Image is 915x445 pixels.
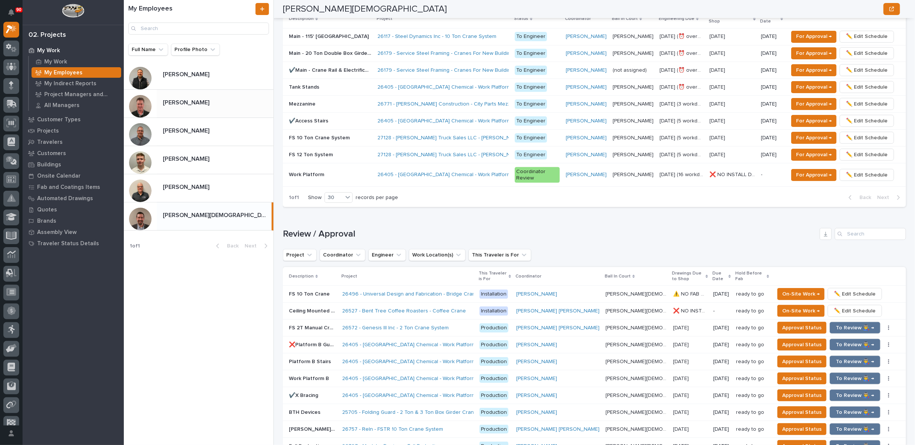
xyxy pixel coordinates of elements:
[37,161,61,168] p: Buildings
[605,290,669,297] p: [PERSON_NAME][DEMOGRAPHIC_DATA]
[782,391,822,400] span: Approval Status
[613,49,655,57] p: [PERSON_NAME]
[835,228,906,240] input: Search
[23,159,124,170] a: Buildings
[660,49,705,57] p: Jul 14 (⏰ overdue)
[566,33,607,40] a: [PERSON_NAME]
[713,426,730,433] p: [DATE]
[9,9,19,21] div: Notifications90
[283,370,906,387] tr: Work Platform BWork Platform B 26405 - [GEOGRAPHIC_DATA] Chemical - Work Platform Production[PERS...
[736,391,766,399] p: ready to go
[245,243,261,249] span: Next
[846,116,888,125] span: ✏️ Edit Schedule
[124,118,273,146] a: [PERSON_NAME][PERSON_NAME]
[516,392,557,399] a: [PERSON_NAME]
[709,150,727,158] p: [DATE]
[409,249,466,261] button: Work Location(s)
[289,49,373,57] p: Main - 20 Ton Double Box Girder Crane
[709,100,727,107] p: [DATE]
[836,340,874,349] span: To Review 👨‍🏭 →
[283,4,447,15] h2: [PERSON_NAME][DEMOGRAPHIC_DATA]
[29,100,124,110] a: All Managers
[124,90,273,118] a: [PERSON_NAME][PERSON_NAME]
[566,67,607,74] a: [PERSON_NAME]
[840,132,894,144] button: ✏️ Edit Schedule
[713,409,730,416] p: [DATE]
[377,33,496,40] a: 26117 - Steel Dynamics Inc - 10 Ton Crane System
[469,249,531,261] button: This Traveler is For
[791,64,837,76] button: For Approval →
[37,128,59,134] p: Projects
[479,374,508,383] div: Production
[836,323,874,332] span: To Review 👨‍🏭 →
[777,406,826,418] button: Approval Status
[23,45,124,56] a: My Work
[829,322,880,334] button: To Review 👨‍🏭 →
[782,425,822,434] span: Approval Status
[761,50,782,57] p: [DATE]
[377,118,511,124] a: 26405 - [GEOGRAPHIC_DATA] Chemical - Work Platform
[836,425,874,434] span: To Review 👨‍🏭 →
[37,229,77,236] p: Assembly View
[37,195,93,202] p: Automated Drawings
[834,306,876,315] span: ✏️ Edit Schedule
[23,136,124,148] a: Travelers
[566,135,607,141] a: [PERSON_NAME]
[709,66,727,74] p: [DATE]
[836,408,874,417] span: To Review 👨‍🏭 →
[673,408,690,416] p: [DATE]
[777,305,825,317] button: On-Site Work →
[283,28,906,45] tr: Main - 115' [GEOGRAPHIC_DATA]Main - 115' [GEOGRAPHIC_DATA] 26117 - Steel Dynamics Inc - 10 Ton Cr...
[377,67,514,74] a: 26179 - Service Steel Framing - Cranes For New Building
[23,226,124,238] a: Assembly View
[289,133,351,141] p: FS 10 Ton Crane System
[283,286,906,303] tr: FS 10 Ton CraneFS 10 Ton Crane 26496 - Universal Design and Fabrication - Bridge Crane 10 Ton Ins...
[782,408,822,417] span: Approval Status
[791,115,837,127] button: For Approval →
[62,4,84,18] img: Workspace Logo
[846,49,888,58] span: ✏️ Edit Schedule
[777,389,826,401] button: Approval Status
[128,23,269,35] input: Search
[782,340,822,349] span: Approval Status
[479,340,508,350] div: Production
[709,49,727,57] p: [DATE]
[222,243,239,249] span: Back
[761,67,782,74] p: [DATE]
[836,391,874,400] span: To Review 👨‍🏭 →
[377,172,511,178] a: 26405 - [GEOGRAPHIC_DATA] Chemical - Work Platform
[736,323,766,331] p: ready to go
[736,357,766,365] p: ready to go
[660,133,705,141] p: Sep 12 (5 workdays)
[777,322,826,334] button: Approval Status
[3,5,19,20] button: Notifications
[377,152,544,158] a: 27128 - [PERSON_NAME] Truck Sales LLC - [PERSON_NAME] Systems
[37,240,99,247] p: Traveler Status Details
[283,163,906,187] tr: Work PlatformWork Platform 26405 - [GEOGRAPHIC_DATA] Chemical - Work Platform Coordinator Review[...
[673,391,690,399] p: [DATE]
[171,44,220,56] button: Profile Photo
[23,193,124,204] a: Automated Drawings
[782,306,820,315] span: On-Site Work →
[846,100,888,109] span: ✏️ Edit Schedule
[761,172,782,178] p: -
[761,84,782,91] p: [DATE]
[829,373,880,385] button: To Review 👨‍🏭 →
[479,408,508,417] div: Production
[37,150,66,157] p: Customers
[377,135,544,141] a: 27128 - [PERSON_NAME] Truck Sales LLC - [PERSON_NAME] Systems
[289,290,331,297] p: FS 10 Ton Crane
[660,150,705,158] p: Sep 12 (5 workdays)
[516,291,557,297] a: [PERSON_NAME]
[846,32,888,41] span: ✏️ Edit Schedule
[796,116,832,125] span: For Approval →
[342,291,496,297] a: 26496 - Universal Design and Fabrication - Bridge Crane 10 Ton
[846,150,888,159] span: ✏️ Edit Schedule
[515,100,547,109] div: To Engineer
[37,173,81,180] p: Onsite Calendar
[479,323,508,333] div: Production
[289,100,317,107] p: Mezzanine
[613,66,648,74] p: (not assigned)
[673,290,709,297] p: ⚠️ NO FAB TIME!
[163,182,211,191] p: [PERSON_NAME]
